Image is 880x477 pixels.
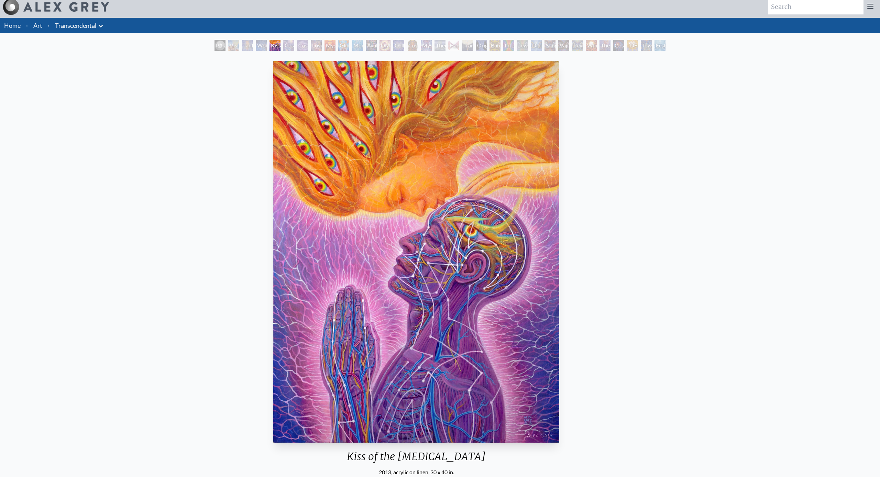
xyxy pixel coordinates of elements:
img: Kiss-of-the-Muse-2011-Alex-Grey-watermarked.jpg [273,61,560,443]
div: Diamond Being [531,40,542,51]
a: Transcendental [55,21,97,30]
div: Bardo Being [489,40,500,51]
div: Mysteriosa 2 [324,40,335,51]
div: DMT - The Spirit Molecule [379,40,390,51]
div: Jewel Being [517,40,528,51]
div: Cosmic [DEMOGRAPHIC_DATA] [407,40,418,51]
div: Collective Vision [393,40,404,51]
div: Kiss of the [MEDICAL_DATA] [269,40,280,51]
div: Tantra [242,40,253,51]
div: Wonder [256,40,267,51]
div: Cosmic Creativity [283,40,294,51]
div: Glimpsing the Empyrean [338,40,349,51]
div: Cosmic Artist [297,40,308,51]
div: Mystic Eye [421,40,432,51]
div: Ayahuasca Visitation [366,40,377,51]
div: Song of Vajra Being [544,40,555,51]
div: Love is a Cosmic Force [311,40,322,51]
div: Theologue [434,40,445,51]
div: 2013, acrylic on linen, 30 x 40 in. [271,468,562,476]
div: Polar Unity Spiral [214,40,225,51]
li: · [23,18,31,33]
div: Transfiguration [462,40,473,51]
li: · [45,18,52,33]
a: Home [4,22,21,29]
div: Vajra Being [558,40,569,51]
div: Interbeing [503,40,514,51]
div: Kiss of the [MEDICAL_DATA] [271,450,562,468]
div: Visionary Origin of Language [228,40,239,51]
div: Toward the One [641,40,652,51]
div: Ecstasy [654,40,665,51]
div: Monochord [352,40,363,51]
div: Original Face [476,40,487,51]
div: Hands that See [448,40,459,51]
div: Peyote Being [572,40,583,51]
div: Cosmic Consciousness [613,40,624,51]
a: Art [33,21,42,30]
div: White Light [586,40,597,51]
div: [DEMOGRAPHIC_DATA] [627,40,638,51]
div: The Great Turn [599,40,610,51]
